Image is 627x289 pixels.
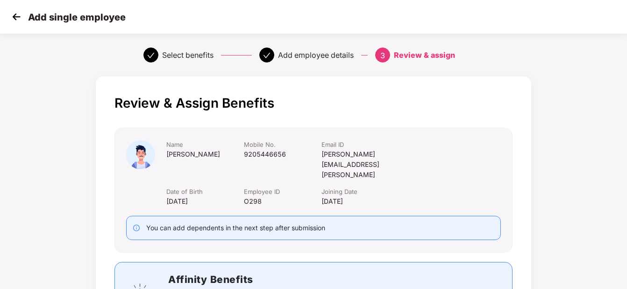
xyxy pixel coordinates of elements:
div: Date of Birth [166,187,244,196]
span: You can add dependents in the next step after submission [146,224,325,232]
div: Name [166,140,244,149]
div: Email ID [321,140,425,149]
div: Add employee details [278,48,354,62]
span: check [147,52,155,59]
div: Review & assign [394,48,455,62]
div: Select benefits [162,48,214,62]
div: [DATE] [166,196,244,206]
div: [PERSON_NAME] [166,149,244,159]
div: 9205446656 [244,149,321,159]
img: icon [126,140,155,169]
div: Employee ID [244,187,321,196]
div: [PERSON_NAME][EMAIL_ADDRESS][PERSON_NAME] [321,149,425,180]
h2: Affinity Benefits [168,272,420,287]
div: O298 [244,196,321,206]
div: Mobile No. [244,140,321,149]
div: [DATE] [321,196,425,206]
span: check [263,52,271,59]
img: svg+xml;base64,PHN2ZyB4bWxucz0iaHR0cDovL3d3dy53My5vcmcvMjAwMC9zdmciIHdpZHRoPSIzMCIgaGVpZ2h0PSIzMC... [9,10,23,24]
p: Review & Assign Benefits [114,95,513,111]
p: Add single employee [28,12,126,23]
div: Joining Date [321,187,425,196]
span: info-circle [133,225,140,231]
span: 3 [380,51,385,60]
